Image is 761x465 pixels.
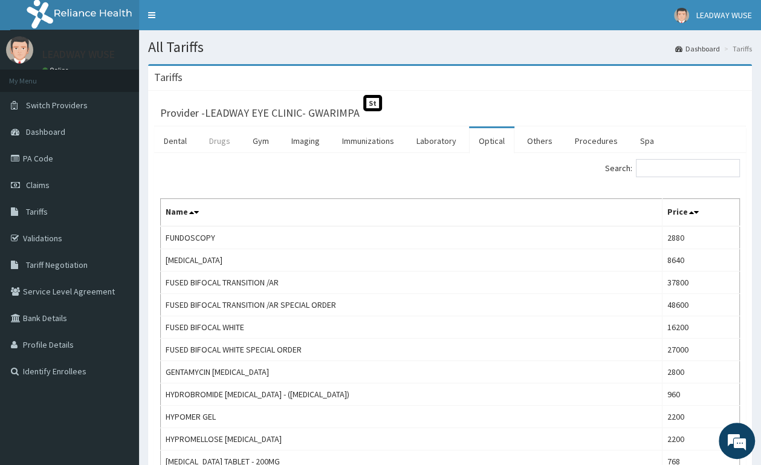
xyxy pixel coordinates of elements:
[199,128,240,154] a: Drugs
[636,159,740,177] input: Search:
[26,126,65,137] span: Dashboard
[6,36,33,63] img: User Image
[675,44,720,54] a: Dashboard
[22,60,49,91] img: d_794563401_company_1708531726252_794563401
[662,316,739,339] td: 16200
[662,199,739,227] th: Price
[6,330,230,372] textarea: Type your message and hit 'Enter'
[332,128,404,154] a: Immunizations
[154,128,196,154] a: Dental
[407,128,466,154] a: Laboratory
[469,128,514,154] a: Optical
[161,383,662,406] td: HYDROBROMIDE [MEDICAL_DATA] - ([MEDICAL_DATA])
[662,383,739,406] td: 960
[148,39,752,55] h1: All Tariffs
[26,100,88,111] span: Switch Providers
[63,68,203,83] div: Chat with us now
[662,249,739,272] td: 8640
[26,180,50,190] span: Claims
[517,128,562,154] a: Others
[154,72,183,83] h3: Tariffs
[243,128,279,154] a: Gym
[42,49,115,60] p: LEADWAY WUSE
[565,128,627,154] a: Procedures
[605,159,740,177] label: Search:
[662,272,739,294] td: 37800
[662,428,739,450] td: 2200
[674,8,689,23] img: User Image
[662,406,739,428] td: 2200
[161,406,662,428] td: HYPOMER GEL
[161,294,662,316] td: FUSED BIFOCAL TRANSITION /AR SPECIAL ORDER
[363,95,382,111] span: St
[662,226,739,249] td: 2880
[721,44,752,54] li: Tariffs
[662,339,739,361] td: 27000
[161,339,662,361] td: FUSED BIFOCAL WHITE SPECIAL ORDER
[630,128,664,154] a: Spa
[662,361,739,383] td: 2800
[161,316,662,339] td: FUSED BIFOCAL WHITE
[160,108,360,119] h3: Provider - LEADWAY EYE CLINIC- GWARIMPA
[662,294,739,316] td: 48600
[161,361,662,383] td: GENTAMYCIN [MEDICAL_DATA]
[26,206,48,217] span: Tariffs
[161,249,662,272] td: [MEDICAL_DATA]
[161,272,662,294] td: FUSED BIFOCAL TRANSITION /AR
[26,259,88,270] span: Tariff Negotiation
[70,152,167,275] span: We're online!
[282,128,329,154] a: Imaging
[161,428,662,450] td: HYPROMELLOSE [MEDICAL_DATA]
[198,6,227,35] div: Minimize live chat window
[696,10,752,21] span: LEADWAY WUSE
[161,199,662,227] th: Name
[42,66,71,74] a: Online
[161,226,662,249] td: FUNDOSCOPY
